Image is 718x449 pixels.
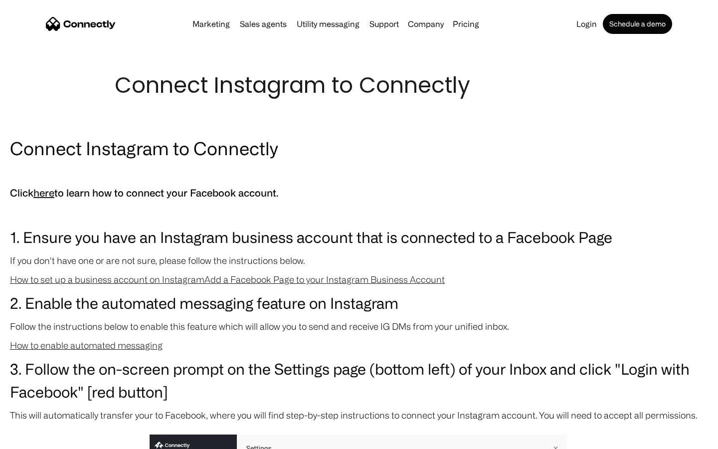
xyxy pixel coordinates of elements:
[46,16,116,31] a: home
[293,20,363,28] a: Utility messaging
[10,136,708,161] h2: Connect Instagram to Connectly
[10,291,708,314] h3: 2. Enable the automated messaging feature on Instagram
[10,207,708,221] p: ‍
[603,14,672,34] a: Schedule a demo
[10,319,708,333] p: Follow the instructions below to enable this feature which will allow you to send and receive IG ...
[10,274,204,284] a: How to set up a business account on Instagram
[188,20,234,28] a: Marketing
[10,253,708,267] p: If you don't have one or are not sure, please follow the instructions below.
[405,17,447,31] div: Company
[449,20,483,28] a: Pricing
[10,432,60,446] aside: Language selected: English
[10,408,708,422] p: This will automatically transfer your to Facebook, where you will find step-by-step instructions ...
[236,20,291,28] a: Sales agents
[10,185,708,202] h5: Click to learn how to connect your Facebook account.
[204,274,445,284] a: Add a Facebook Page to your Instagram Business Account
[20,432,60,446] ul: Language list
[10,166,708,180] p: ‍
[408,17,444,31] div: Company
[572,20,601,28] a: Login
[365,20,403,28] a: Support
[10,225,708,248] h3: 1. Ensure you have an Instagram business account that is connected to a Facebook Page
[115,70,603,101] h1: Connect Instagram to Connectly
[10,357,708,403] h3: 3. Follow the on-screen prompt on the Settings page (bottom left) of your Inbox and click "Login ...
[33,187,54,199] a: here
[10,340,163,350] a: How to enable automated messaging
